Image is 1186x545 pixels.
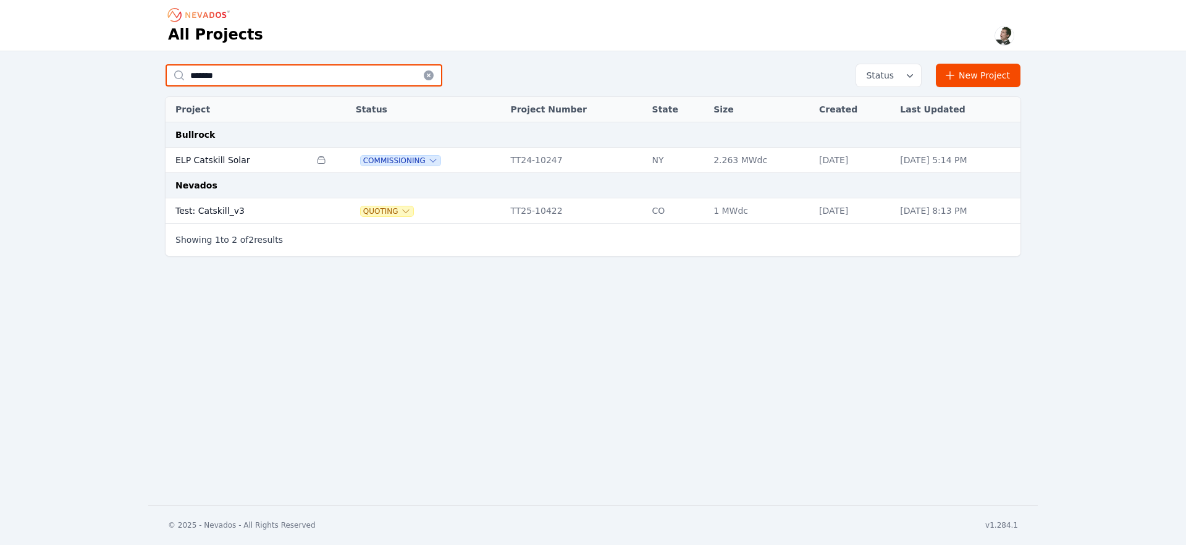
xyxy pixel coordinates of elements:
[232,235,237,245] span: 2
[504,148,646,173] td: TT24-10247
[894,148,1020,173] td: [DATE] 5:14 PM
[166,198,1020,224] tr: Test: Catskill_v3QuotingTT25-10422CO1 MWdc[DATE][DATE] 8:13 PM
[813,198,894,224] td: [DATE]
[707,198,813,224] td: 1 MWdc
[646,97,708,122] th: State
[166,148,310,173] td: ELP Catskill Solar
[166,173,1020,198] td: Nevados
[995,26,1014,46] img: Alex Kushner
[350,97,505,122] th: Status
[248,235,254,245] span: 2
[504,97,646,122] th: Project Number
[168,25,263,44] h1: All Projects
[361,206,413,216] button: Quoting
[166,97,310,122] th: Project
[504,198,646,224] td: TT25-10422
[166,122,1020,148] td: Bullrock
[707,97,813,122] th: Size
[861,69,894,82] span: Status
[646,148,708,173] td: NY
[215,235,221,245] span: 1
[168,5,233,25] nav: Breadcrumb
[856,64,921,87] button: Status
[894,97,1020,122] th: Last Updated
[985,520,1018,530] div: v1.284.1
[707,148,813,173] td: 2.263 MWdc
[166,148,1020,173] tr: ELP Catskill SolarCommissioningTT24-10247NY2.263 MWdc[DATE][DATE] 5:14 PM
[168,520,316,530] div: © 2025 - Nevados - All Rights Reserved
[813,148,894,173] td: [DATE]
[646,198,708,224] td: CO
[361,156,440,166] button: Commissioning
[936,64,1020,87] a: New Project
[813,97,894,122] th: Created
[166,198,310,224] td: Test: Catskill_v3
[175,234,283,246] p: Showing to of results
[894,198,1020,224] td: [DATE] 8:13 PM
